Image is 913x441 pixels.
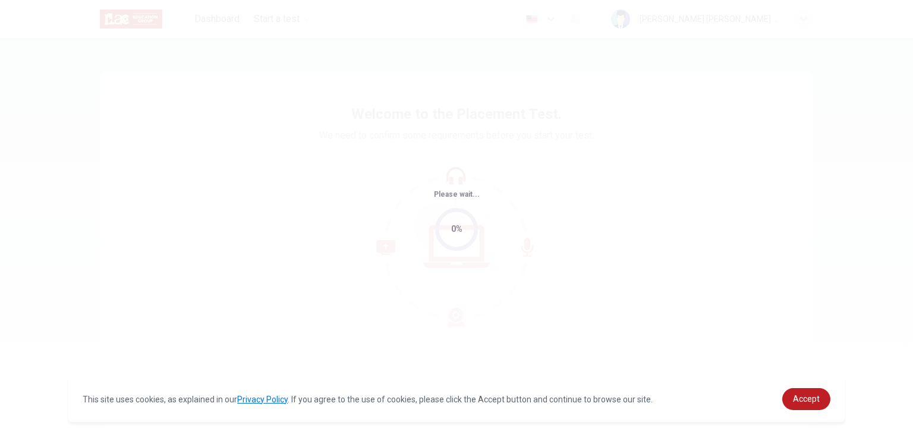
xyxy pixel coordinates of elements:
div: 0% [451,222,462,236]
span: This site uses cookies, as explained in our . If you agree to the use of cookies, please click th... [83,395,653,404]
a: Privacy Policy [237,395,288,404]
a: dismiss cookie message [782,388,830,410]
span: Please wait... [434,190,480,199]
span: Accept [793,394,820,404]
div: cookieconsent [68,376,845,422]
